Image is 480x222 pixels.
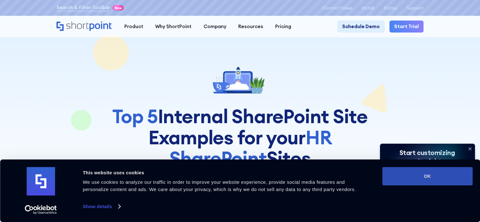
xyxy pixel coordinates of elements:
[362,6,374,10] a: Install
[322,6,352,10] a: Contact Sales
[337,21,384,33] a: Schedule Demo
[204,23,226,30] div: Company
[13,205,68,214] a: Usercentrics Cookiebot - opens in a new window
[169,125,332,171] span: HR SharePoint
[112,104,158,128] span: Top 5
[149,21,198,33] a: Why ShortPoint
[27,167,55,195] img: logo
[382,167,472,185] button: OK
[83,169,368,177] div: This website uses cookies
[155,23,192,30] div: Why ShortPoint
[238,23,263,30] div: Resources
[124,23,143,30] div: Product
[269,21,297,33] a: Pricing
[198,21,232,33] a: Company
[56,4,110,11] a: Search & Filter Toolbar
[83,202,120,211] a: Show details
[56,21,112,32] a: Home
[384,6,397,10] a: Status
[232,21,269,33] a: Resources
[83,179,356,192] span: We use cookies to analyze our traffic in order to improve your website experience, provide social...
[389,21,424,33] a: Start Trial
[118,21,149,33] a: Product
[105,106,375,169] h1: Internal SharePoint Site Examples for your Sites
[407,6,424,10] a: Support
[275,23,291,30] div: Pricing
